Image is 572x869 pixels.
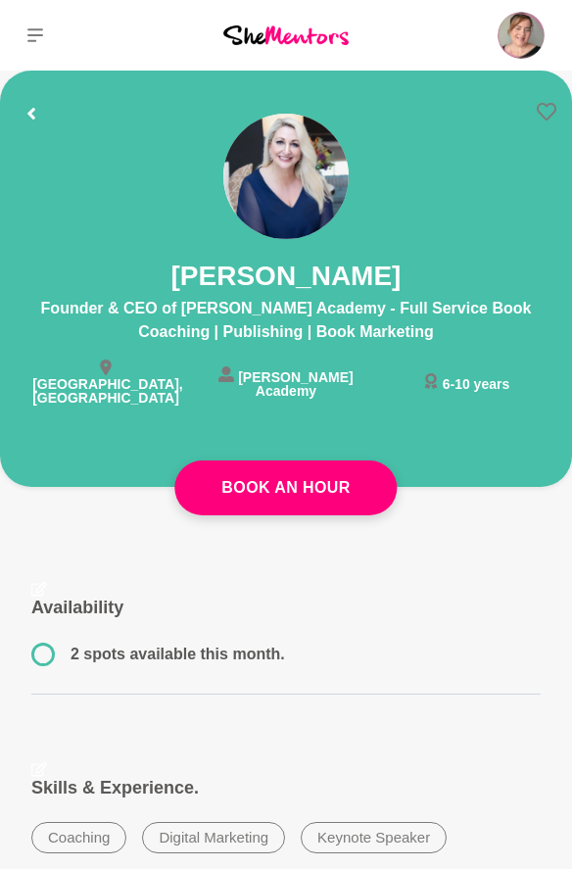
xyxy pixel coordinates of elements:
[16,360,196,405] li: [GEOGRAPHIC_DATA], [GEOGRAPHIC_DATA]
[196,366,376,398] li: [PERSON_NAME] Academy
[223,25,349,45] img: She Mentors Logo
[376,373,556,391] li: 6-10 years
[498,12,545,59] img: Ruth Slade
[16,259,556,293] h1: [PERSON_NAME]
[16,297,556,344] p: Founder & CEO of [PERSON_NAME] Academy - Full Service Book Coaching | Publishing | Book Marketing
[31,597,541,619] h3: Availability
[71,646,285,662] span: 2 spots available this month.
[31,777,541,799] h3: Skills & Experience.
[174,460,397,515] a: Book An Hour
